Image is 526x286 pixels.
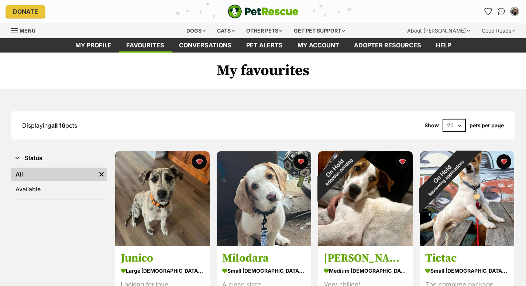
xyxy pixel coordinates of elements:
div: Dogs [181,23,211,38]
div: Get pet support [289,23,350,38]
div: On Hold [403,135,485,217]
a: Adopter resources [347,38,429,53]
a: Favourites [119,38,172,53]
div: Good Reads [477,23,520,38]
div: medium [DEMOGRAPHIC_DATA] Dog [324,266,407,276]
span: Displaying pets [22,122,77,129]
a: conversations [172,38,239,53]
img: Milodara [217,151,311,246]
button: favourite [496,154,511,169]
label: pets per page [470,122,504,128]
strong: all 16 [51,122,65,129]
h3: Milodara [222,252,306,266]
img: Junico [115,151,210,246]
div: Other pets [241,23,288,38]
a: Donate [6,5,45,18]
div: Status [11,166,107,199]
a: All [11,168,96,181]
a: Conversations [495,6,507,17]
div: Cats [212,23,240,38]
div: small [DEMOGRAPHIC_DATA] Dog [425,266,509,276]
ul: Account quick links [482,6,520,17]
div: large [DEMOGRAPHIC_DATA] Dog [121,266,204,276]
a: On HoldReviewing applications [420,240,514,248]
img: logo-e224e6f780fb5917bec1dbf3a21bbac754714ae5b6737aabdf751b685950b380.svg [228,4,299,18]
h3: Tictac [425,252,509,266]
a: Remove filter [96,168,107,181]
a: Available [11,182,107,196]
button: favourite [293,154,308,169]
img: Magda Ching profile pic [511,8,518,15]
div: small [DEMOGRAPHIC_DATA] Dog [222,266,306,276]
div: About [PERSON_NAME] [402,23,475,38]
a: My profile [68,38,119,53]
a: My account [290,38,347,53]
h3: [PERSON_NAME] [324,252,407,266]
button: Status [11,154,107,163]
span: Adoption pending [324,158,354,187]
a: Help [429,38,458,53]
button: favourite [192,154,207,169]
button: favourite [395,154,410,169]
div: On Hold [304,137,369,202]
button: My account [509,6,520,17]
a: Pet alerts [239,38,290,53]
span: Menu [20,27,35,34]
img: Hank [318,151,413,246]
span: Show [424,122,439,128]
a: PetRescue [228,4,299,18]
a: Menu [11,23,41,37]
a: Favourites [482,6,494,17]
span: Reviewing applications [427,159,465,197]
a: On HoldAdoption pending [318,240,413,248]
img: chat-41dd97257d64d25036548639549fe6c8038ab92f7586957e7f3b1b290dea8141.svg [498,8,505,15]
h3: Junico [121,252,204,266]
